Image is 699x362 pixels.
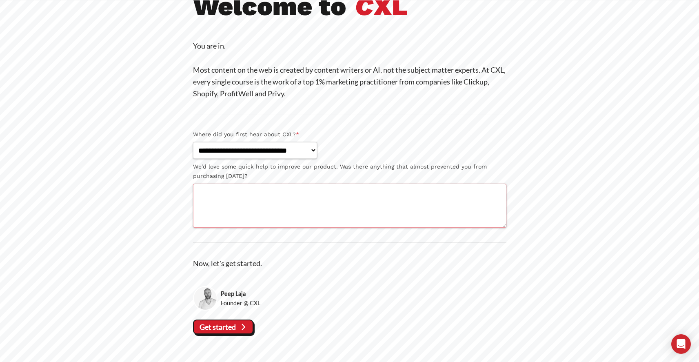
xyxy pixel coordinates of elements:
[193,130,506,139] label: Where did you first hear about CXL?
[221,289,260,298] strong: Peep Laja
[193,258,506,269] p: Now, let's get started.
[221,298,260,308] span: Founder @ CXL
[671,334,691,354] div: Open Intercom Messenger
[193,40,506,100] p: You are in. Most content on the web is created by content writers or AI, not the subject matter e...
[193,286,218,311] img: Peep Laja, Founder @ CXL
[193,320,254,334] vaadin-button: Get started
[193,162,506,181] label: We'd love some quick help to improve our product. Was there anything that almost prevented you fr...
